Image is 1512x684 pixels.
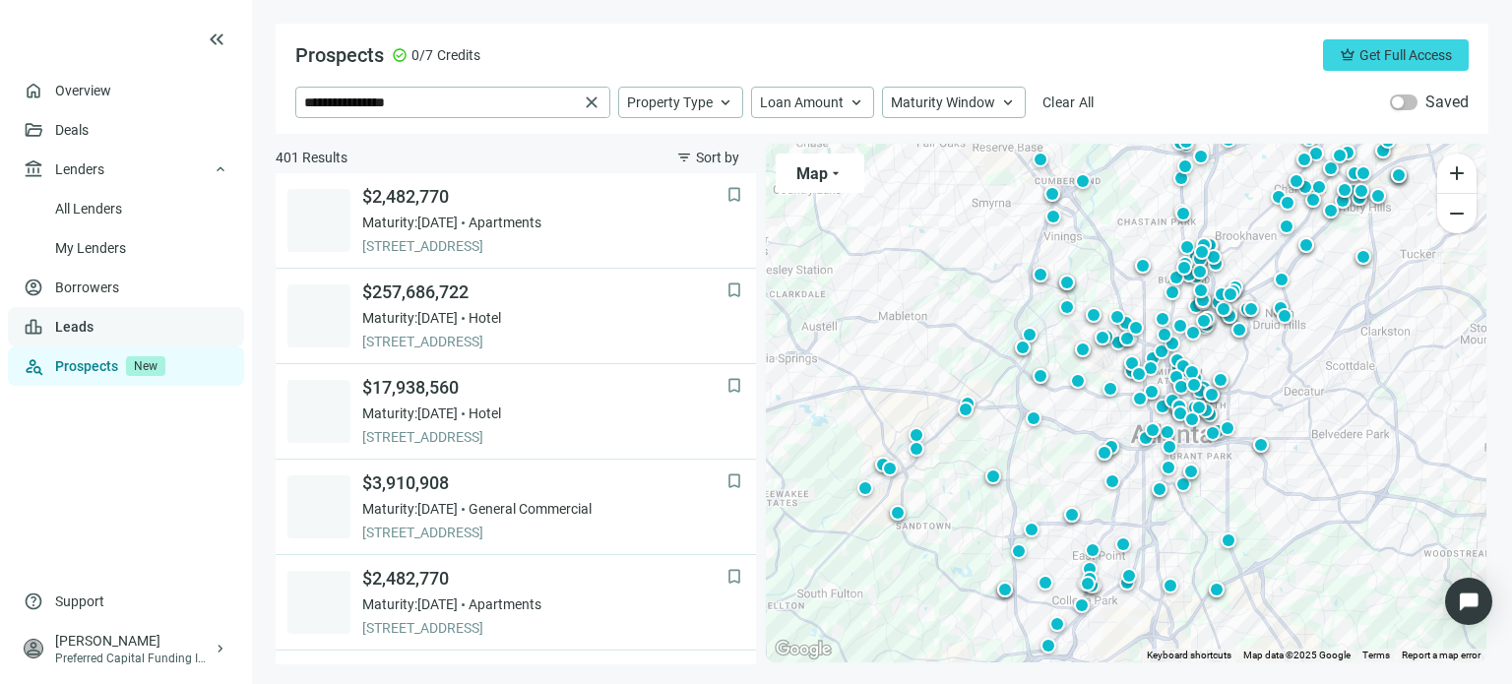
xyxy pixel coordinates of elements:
span: keyboard_arrow_up [213,161,228,177]
span: filter_list [676,150,692,165]
span: [STREET_ADDRESS] [362,523,726,542]
span: $2,482,770 [362,567,726,591]
span: Property Type [627,93,713,111]
span: arrow_drop_down [828,165,844,181]
a: Deals [55,122,89,138]
button: bookmark [724,662,744,682]
button: bookmark [724,280,744,300]
button: Keyboard shortcuts [1147,649,1231,662]
span: [STREET_ADDRESS] [362,236,726,256]
span: Hotel [469,308,501,328]
span: keyboard_arrow_up [717,93,734,111]
span: Support [55,591,104,611]
button: Maparrow_drop_down [776,154,864,193]
span: Maturity: [DATE] [362,499,458,519]
span: Lenders [55,150,104,189]
span: [STREET_ADDRESS] [362,618,726,638]
a: Terms (opens in new tab) [1362,650,1390,660]
span: Maturity: [DATE] [362,594,458,614]
span: close [582,93,601,112]
a: bookmark$2,482,770Maturity:[DATE]Apartments[STREET_ADDRESS] [276,173,756,269]
span: Maturity: [DATE] [362,213,458,232]
button: Clear All [1034,87,1103,118]
span: [STREET_ADDRESS] [362,332,726,351]
span: check_circle [392,47,408,63]
a: Leads [55,319,94,335]
a: Overview [55,83,111,98]
button: filter_listSort by [660,142,756,173]
div: Prospects [55,346,228,386]
span: Maturity Window [891,93,995,111]
label: Saved [1425,93,1469,112]
span: Apartments [469,594,541,614]
button: crownGet Full Access [1323,39,1469,71]
span: New [126,356,165,376]
a: My Lenders [55,240,126,256]
span: Get Full Access [1359,47,1452,63]
span: Clear All [1042,94,1095,110]
span: Map data ©2025 Google [1243,650,1351,660]
span: Prospects [295,43,384,67]
span: Maturity: [DATE] [362,308,458,328]
span: 401 Results [276,148,347,167]
a: Borrowers [55,280,119,295]
span: Credits [437,45,480,65]
span: remove [1445,202,1469,225]
span: keyboard_arrow_up [999,93,1017,111]
a: All Lenders [55,201,122,217]
button: bookmark [724,471,744,491]
span: General Commercial [469,499,592,519]
span: Apartments [469,213,541,232]
a: bookmark$3,910,908Maturity:[DATE]General Commercial[STREET_ADDRESS] [276,460,756,555]
span: help [24,591,43,611]
span: Map [796,164,828,183]
a: bookmark$257,686,722Maturity:[DATE]Hotel[STREET_ADDRESS] [276,269,756,364]
span: $17,938,560 [362,376,726,400]
button: bookmark [724,567,744,587]
span: $257,686,722 [362,280,726,304]
span: crown [1340,47,1355,63]
span: Hotel [469,404,501,423]
img: Google [771,637,836,662]
span: $2,482,770 [362,185,726,209]
div: Preferred Capital Funding INC. [55,651,213,666]
span: add [1445,161,1469,185]
button: bookmark [724,185,744,205]
button: bookmark [724,376,744,396]
span: [STREET_ADDRESS] [362,427,726,447]
button: keyboard_double_arrow_left [205,28,228,51]
span: Sort by [696,150,739,165]
span: keyboard_arrow_right [213,641,228,656]
div: [PERSON_NAME] [55,631,213,651]
span: Loan Amount [760,93,844,111]
span: $3,910,908 [362,471,726,495]
a: bookmark$2,482,770Maturity:[DATE]Apartments[STREET_ADDRESS] [276,555,756,651]
a: bookmark$17,938,560Maturity:[DATE]Hotel[STREET_ADDRESS] [276,364,756,460]
a: ProspectsNew [55,346,228,386]
span: 0/7 [411,45,433,65]
span: account_balance [24,159,43,179]
span: keyboard_arrow_up [848,93,865,111]
a: Report a map error [1402,650,1480,660]
span: person [24,639,43,658]
span: Maturity: [DATE] [362,404,458,423]
div: Open Intercom Messenger [1445,578,1492,625]
a: Open this area in Google Maps (opens a new window) [771,637,836,662]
